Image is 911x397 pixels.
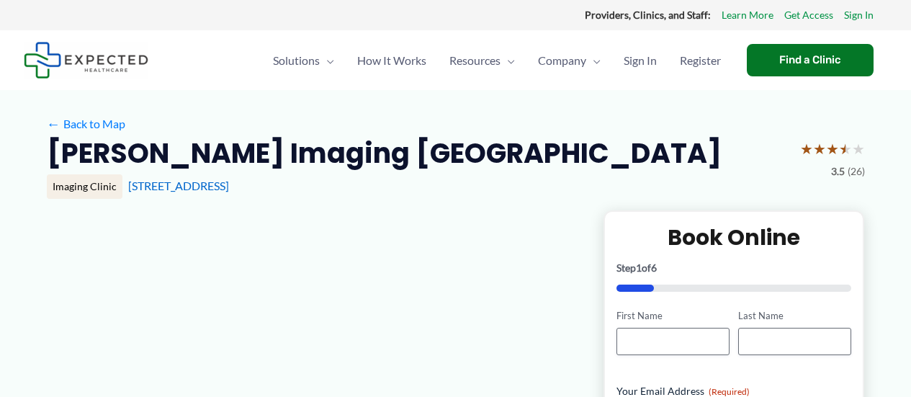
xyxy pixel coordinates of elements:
label: Last Name [738,309,851,323]
span: ← [47,117,60,130]
span: 6 [651,262,657,274]
span: 3.5 [831,162,845,181]
span: Solutions [273,35,320,86]
a: [STREET_ADDRESS] [128,179,229,192]
span: Menu Toggle [501,35,515,86]
a: Register [668,35,732,86]
label: First Name [616,309,730,323]
div: Imaging Clinic [47,174,122,199]
a: Get Access [784,6,833,24]
a: Find a Clinic [747,44,874,76]
span: ★ [800,135,813,162]
a: Sign In [844,6,874,24]
span: (26) [848,162,865,181]
img: Expected Healthcare Logo - side, dark font, small [24,42,148,79]
span: Company [538,35,586,86]
p: Step of [616,263,852,273]
span: ★ [852,135,865,162]
span: Resources [449,35,501,86]
span: Sign In [624,35,657,86]
h2: [PERSON_NAME] Imaging [GEOGRAPHIC_DATA] [47,135,722,171]
span: Register [680,35,721,86]
span: ★ [839,135,852,162]
a: Sign In [612,35,668,86]
nav: Primary Site Navigation [261,35,732,86]
a: ResourcesMenu Toggle [438,35,526,86]
span: 1 [636,262,642,274]
a: SolutionsMenu Toggle [261,35,346,86]
a: How It Works [346,35,438,86]
span: ★ [826,135,839,162]
strong: Providers, Clinics, and Staff: [585,9,711,21]
span: Menu Toggle [320,35,334,86]
h2: Book Online [616,223,852,251]
a: Learn More [722,6,773,24]
a: ←Back to Map [47,113,125,135]
a: CompanyMenu Toggle [526,35,612,86]
span: Menu Toggle [586,35,601,86]
span: How It Works [357,35,426,86]
span: (Required) [709,386,750,397]
span: ★ [813,135,826,162]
